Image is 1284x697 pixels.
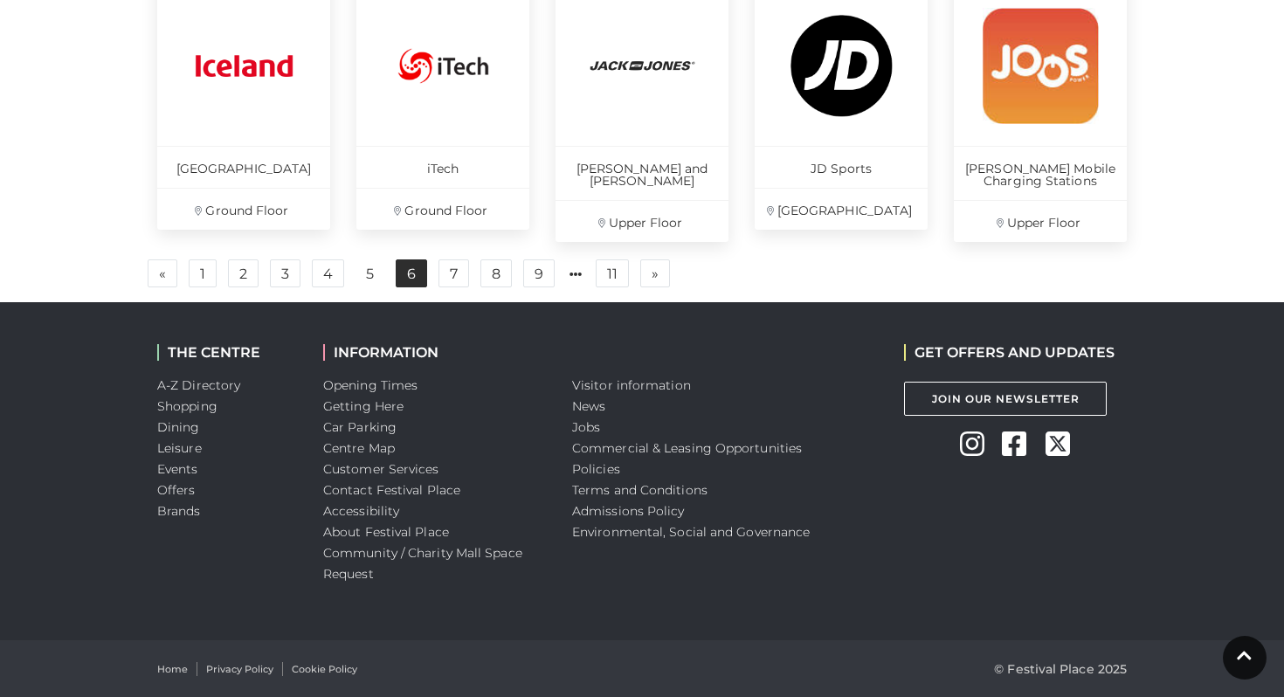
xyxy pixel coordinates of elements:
[356,146,529,188] p: iTech
[954,146,1127,200] p: [PERSON_NAME] Mobile Charging Stations
[270,259,300,287] a: 3
[596,259,629,287] a: 11
[954,200,1127,242] p: Upper Floor
[323,461,439,477] a: Customer Services
[323,545,522,582] a: Community / Charity Mall Space Request
[438,259,469,287] a: 7
[157,419,200,435] a: Dining
[157,377,240,393] a: A-Z Directory
[157,482,196,498] a: Offers
[572,419,600,435] a: Jobs
[323,440,395,456] a: Centre Map
[572,461,620,477] a: Policies
[189,259,217,287] a: 1
[640,259,670,287] a: Next
[323,398,404,414] a: Getting Here
[157,503,201,519] a: Brands
[323,524,449,540] a: About Festival Place
[994,659,1127,680] p: © Festival Place 2025
[572,398,605,414] a: News
[323,419,397,435] a: Car Parking
[572,524,810,540] a: Environmental, Social and Governance
[523,259,555,287] a: 9
[157,461,198,477] a: Events
[396,259,427,287] a: 6
[157,146,330,188] p: [GEOGRAPHIC_DATA]
[323,503,399,519] a: Accessibility
[159,267,166,279] span: «
[323,344,546,361] h2: INFORMATION
[572,377,691,393] a: Visitor information
[148,259,177,287] a: Previous
[480,259,512,287] a: 8
[228,259,259,287] a: 2
[904,382,1107,416] a: Join Our Newsletter
[157,440,202,456] a: Leisure
[157,398,217,414] a: Shopping
[904,344,1115,361] h2: GET OFFERS AND UPDATES
[572,503,685,519] a: Admissions Policy
[206,662,273,677] a: Privacy Policy
[356,260,384,288] a: 5
[572,440,802,456] a: Commercial & Leasing Opportunities
[323,377,418,393] a: Opening Times
[652,267,659,279] span: »
[755,188,928,230] p: [GEOGRAPHIC_DATA]
[157,188,330,230] p: Ground Floor
[323,482,460,498] a: Contact Festival Place
[356,188,529,230] p: Ground Floor
[157,662,188,677] a: Home
[755,146,928,188] p: JD Sports
[572,482,708,498] a: Terms and Conditions
[556,200,728,242] p: Upper Floor
[157,344,297,361] h2: THE CENTRE
[556,146,728,200] p: [PERSON_NAME] and [PERSON_NAME]
[292,662,357,677] a: Cookie Policy
[312,259,344,287] a: 4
